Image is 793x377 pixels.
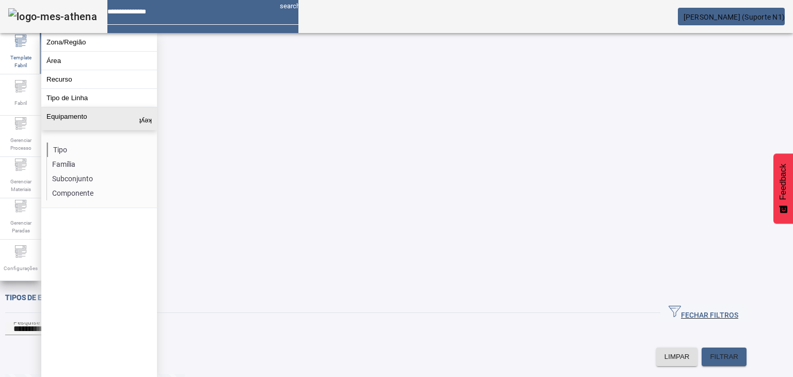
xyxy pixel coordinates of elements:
[11,96,30,110] span: Fabril
[5,293,88,302] span: Tipos de equipamento
[13,318,112,325] mat-label: Pesquise por Código ou descrição
[664,352,690,362] span: LIMPAR
[41,33,157,51] button: Zona/Região
[41,70,157,88] button: Recurso
[41,107,157,130] button: Equipamento
[47,186,156,200] li: Componente
[41,52,157,70] button: Área
[139,113,152,125] mat-icon: keyboard_arrow_up
[669,305,738,321] span: FECHAR FILTROS
[47,171,156,186] li: Subconjunto
[47,143,156,157] li: Tipo
[660,304,747,322] button: FECHAR FILTROS
[773,153,793,224] button: Feedback - Mostrar pesquisa
[1,261,41,275] span: Configurações
[710,352,738,362] span: FILTRAR
[47,157,156,171] li: Família
[779,164,788,200] span: Feedback
[5,175,36,196] span: Gerenciar Materiais
[684,13,785,21] span: [PERSON_NAME] (Suporte N1)
[5,51,36,72] span: Template Fabril
[5,133,36,155] span: Gerenciar Processo
[656,348,698,366] button: LIMPAR
[702,348,747,366] button: FILTRAR
[8,8,97,25] img: logo-mes-athena
[41,89,157,107] button: Tipo de Linha
[5,216,36,238] span: Gerenciar Paradas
